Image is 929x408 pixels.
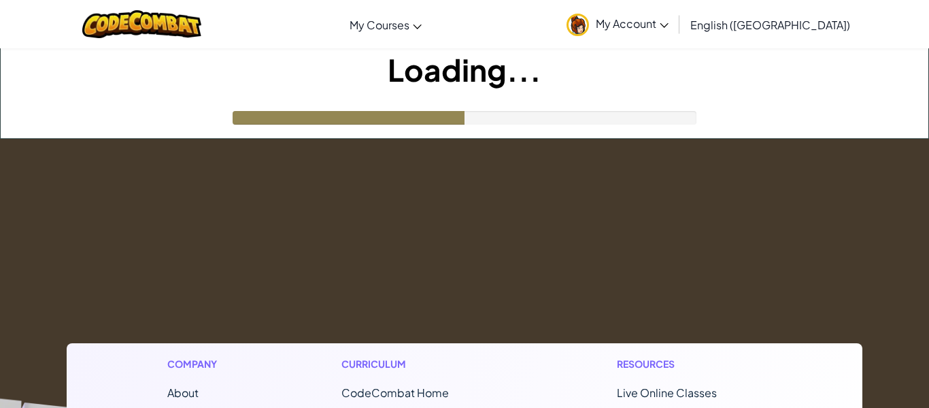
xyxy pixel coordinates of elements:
[683,6,857,43] a: English ([GEOGRAPHIC_DATA])
[341,357,506,371] h1: Curriculum
[350,18,409,32] span: My Courses
[82,10,201,38] img: CodeCombat logo
[596,16,669,31] span: My Account
[1,48,928,91] h1: Loading...
[617,357,762,371] h1: Resources
[690,18,850,32] span: English ([GEOGRAPHIC_DATA])
[567,14,589,36] img: avatar
[341,386,449,400] span: CodeCombat Home
[617,386,717,400] a: Live Online Classes
[167,357,231,371] h1: Company
[343,6,428,43] a: My Courses
[167,386,199,400] a: About
[560,3,675,46] a: My Account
